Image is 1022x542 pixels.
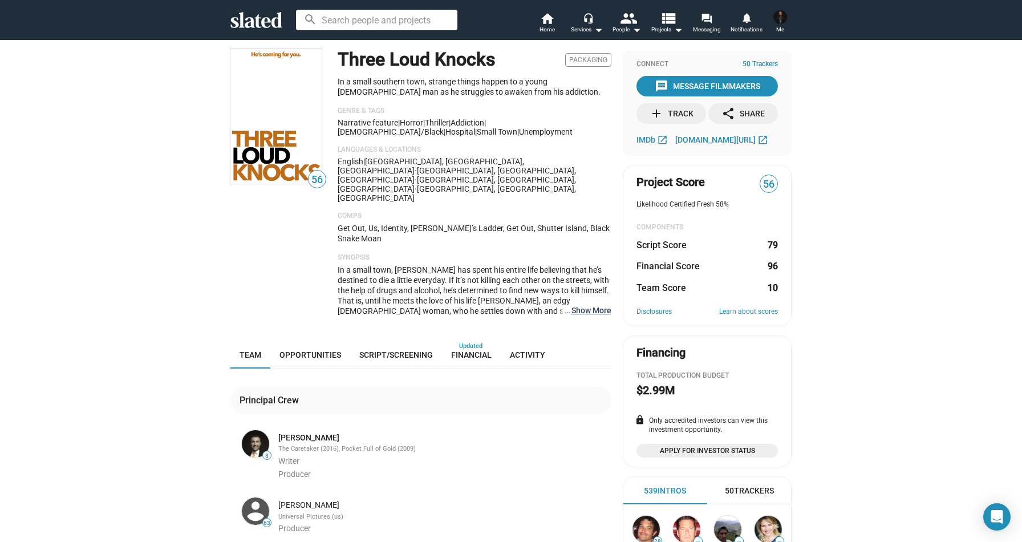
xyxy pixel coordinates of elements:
div: People [613,23,641,37]
a: Messaging [687,11,727,37]
button: …Show More [571,305,611,316]
span: Script/Screening [359,350,433,359]
div: COMPONENTS [636,223,778,232]
button: Share [708,103,778,124]
span: 3 [263,452,271,459]
span: [DEMOGRAPHIC_DATA]/Black [338,127,444,136]
mat-icon: arrow_drop_down [591,23,605,37]
span: In a small town, [PERSON_NAME] has spent his entire life believing that he’s destined to die a li... [338,265,609,418]
p: Synopsis [338,253,611,262]
div: Track [650,103,693,124]
a: Script/Screening [350,341,442,369]
h1: Three Loud Knocks [338,47,495,72]
a: Notifications [727,11,766,37]
div: Services [571,23,603,37]
button: Projects [647,11,687,37]
span: Project Score [636,175,705,190]
a: Learn about scores [719,308,778,317]
span: | [517,127,519,136]
span: Notifications [731,23,763,37]
div: Connect [636,60,778,69]
mat-icon: share [721,107,735,120]
mat-icon: forum [701,13,712,23]
span: 56 [309,172,326,188]
span: 56 [760,177,777,192]
button: Message Filmmakers [636,76,778,96]
div: Only accredited investors can view this investment opportunity. [636,416,778,435]
span: Activity [510,350,545,359]
img: Three Loud Knocks [230,48,322,184]
div: 539 Intros [644,486,686,496]
mat-icon: home [540,11,554,25]
span: addiction [451,118,484,127]
div: Share [721,103,765,124]
span: [GEOGRAPHIC_DATA], [GEOGRAPHIC_DATA], [GEOGRAPHIC_DATA] [338,166,576,184]
button: People [607,11,647,37]
mat-icon: headset_mic [583,13,593,23]
a: Activity [501,341,554,369]
span: · [415,175,417,184]
a: Disclosures [636,308,672,317]
div: [PERSON_NAME] [278,500,609,511]
dt: Team Score [636,282,686,294]
span: English [338,157,363,166]
span: 50 Trackers [743,60,778,69]
span: small town [477,127,517,136]
span: Home [540,23,555,37]
dd: 79 [767,239,778,251]
p: In a small southern town, strange things happen to a young [DEMOGRAPHIC_DATA] man as he struggles... [338,76,611,98]
button: Services [567,11,607,37]
span: | [475,127,477,136]
button: Track [636,103,706,124]
dd: 96 [767,260,778,272]
div: 50 Trackers [725,486,774,496]
span: · [415,166,417,175]
span: | [363,157,365,166]
p: Languages & Locations [338,145,611,155]
a: Financial [442,341,501,369]
a: Home [527,11,567,37]
a: [PERSON_NAME] [278,432,339,443]
img: John C. Hall [242,497,269,525]
dt: Financial Score [636,260,700,272]
span: IMDb [636,135,655,144]
span: [GEOGRAPHIC_DATA], [GEOGRAPHIC_DATA], [GEOGRAPHIC_DATA] [338,175,576,193]
span: Writer [278,456,299,466]
p: Get Out, Us, Identity, [PERSON_NAME]’s Ladder, Get Out, Shutter Island, Black Snake Moan [338,223,611,244]
span: Opportunities [279,350,341,359]
h2: $2.99M [636,383,675,398]
span: Producer [278,470,311,479]
span: Me [776,23,784,37]
span: Thriller [425,118,449,127]
mat-icon: view_list [660,10,676,26]
div: Open Intercom Messenger [983,503,1011,531]
span: | [398,118,400,127]
mat-icon: add [650,107,663,120]
span: | [484,118,486,127]
mat-icon: open_in_new [657,134,668,145]
span: Messaging [693,23,721,37]
span: [GEOGRAPHIC_DATA], [GEOGRAPHIC_DATA], [GEOGRAPHIC_DATA] [338,157,524,175]
span: hospital [445,127,475,136]
span: Apply for Investor Status [643,445,771,456]
img: S. Roy Saringo [773,10,787,24]
span: Producer [278,524,311,533]
span: · [415,184,417,193]
div: The Caretaker (2016), Pocket Full of Gold (2009) [278,445,609,454]
span: Horror [400,118,423,127]
mat-icon: notifications [741,12,752,23]
mat-icon: people [620,10,636,26]
span: Projects [651,23,683,37]
a: IMDb [636,133,671,147]
mat-icon: message [655,79,668,93]
div: Universal Pictures (us) [278,513,609,521]
span: unemployment [519,127,573,136]
div: Likelihood Certified Fresh 58% [636,200,778,209]
a: Team [230,341,270,369]
span: Packaging [565,53,611,67]
div: Financing [636,345,686,361]
span: [GEOGRAPHIC_DATA], [GEOGRAPHIC_DATA], [GEOGRAPHIC_DATA] [338,184,576,203]
mat-icon: arrow_drop_down [671,23,685,37]
span: Narrative feature [338,118,398,127]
